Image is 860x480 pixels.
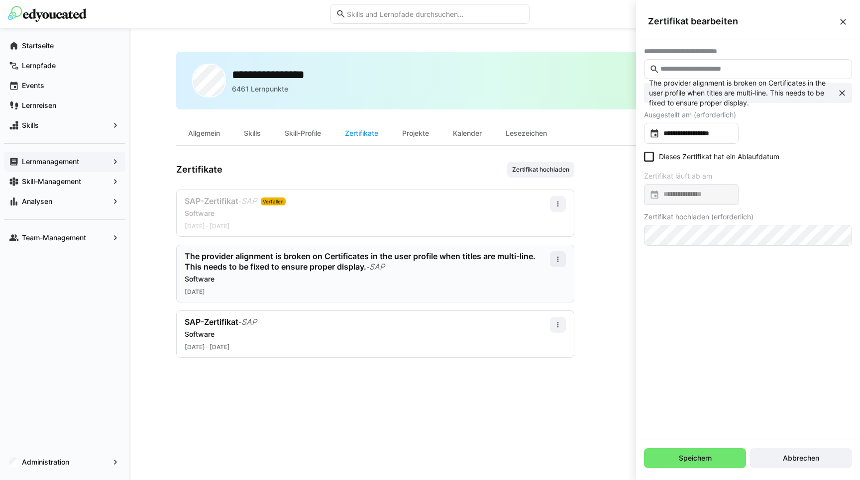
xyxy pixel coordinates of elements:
[185,288,550,296] div: [DATE]
[390,121,441,145] div: Projekte
[781,453,821,463] span: Abbrechen
[750,448,852,468] button: Abbrechen
[185,274,550,284] div: Software
[176,121,232,145] div: Allgemein
[366,263,369,271] span: -
[232,84,288,94] p: 6461 Lernpunkte
[241,317,257,327] span: SAP
[644,111,736,119] span: Ausgestellt am (erforderlich)
[494,121,559,145] div: Lesezeichen
[507,162,574,178] button: Zertifikat hochladen
[648,16,838,27] span: Zertifikat bearbeiten
[644,213,753,221] span: Zertifikat hochladen (erforderlich)
[238,197,241,205] span: -
[241,196,257,206] span: SAP
[185,222,550,230] div: [DATE] - [DATE]
[644,448,746,468] button: Speichern
[511,166,570,174] span: Zertifikat hochladen
[176,164,222,175] h3: Zertifikate
[185,329,550,339] div: Software
[263,198,284,204] span: Verfallen
[333,121,390,145] div: Zertifikate
[238,318,241,326] span: -
[677,453,713,463] span: Speichern
[185,251,536,272] span: The provider alignment is broken on Certificates in the user profile when titles are multi-line. ...
[369,262,385,272] span: SAP
[644,172,712,180] span: Zertifikat läuft ab am
[185,343,550,351] div: [DATE] - [DATE]
[644,152,779,162] eds-checkbox: Dieses Zertifikat hat ein Ablaufdatum
[273,121,333,145] div: Skill-Profile
[441,121,494,145] div: Kalender
[649,78,830,108] div: The provider alignment is broken on Certificates in the user profile when titles are multi-line. ...
[346,9,524,18] input: Skills und Lernpfade durchsuchen…
[185,317,238,327] span: SAP-Zertifikat
[185,208,550,218] div: Software
[232,121,273,145] div: Skills
[185,196,238,206] span: SAP-Zertifikat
